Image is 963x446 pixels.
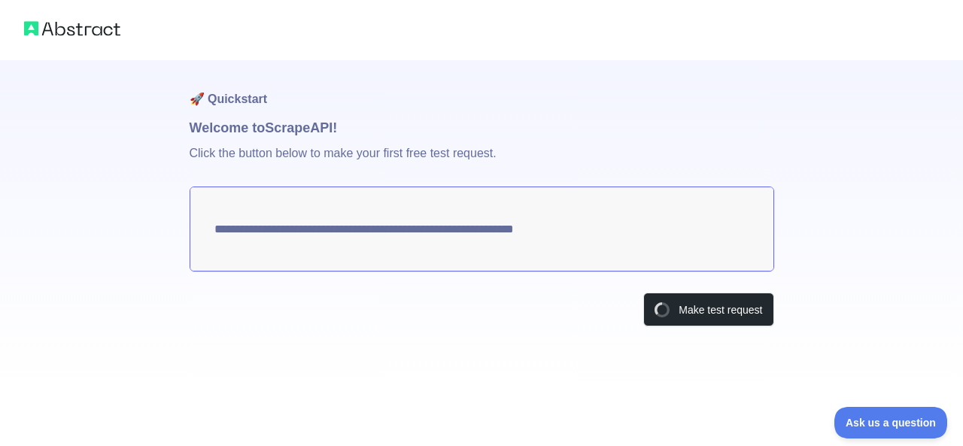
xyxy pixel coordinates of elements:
[190,60,774,117] h1: 🚀 Quickstart
[190,117,774,138] h1: Welcome to Scrape API!
[24,18,120,39] img: Abstract logo
[643,293,773,326] button: Make test request
[190,138,774,187] p: Click the button below to make your first free test request.
[834,407,948,438] iframe: Toggle Customer Support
